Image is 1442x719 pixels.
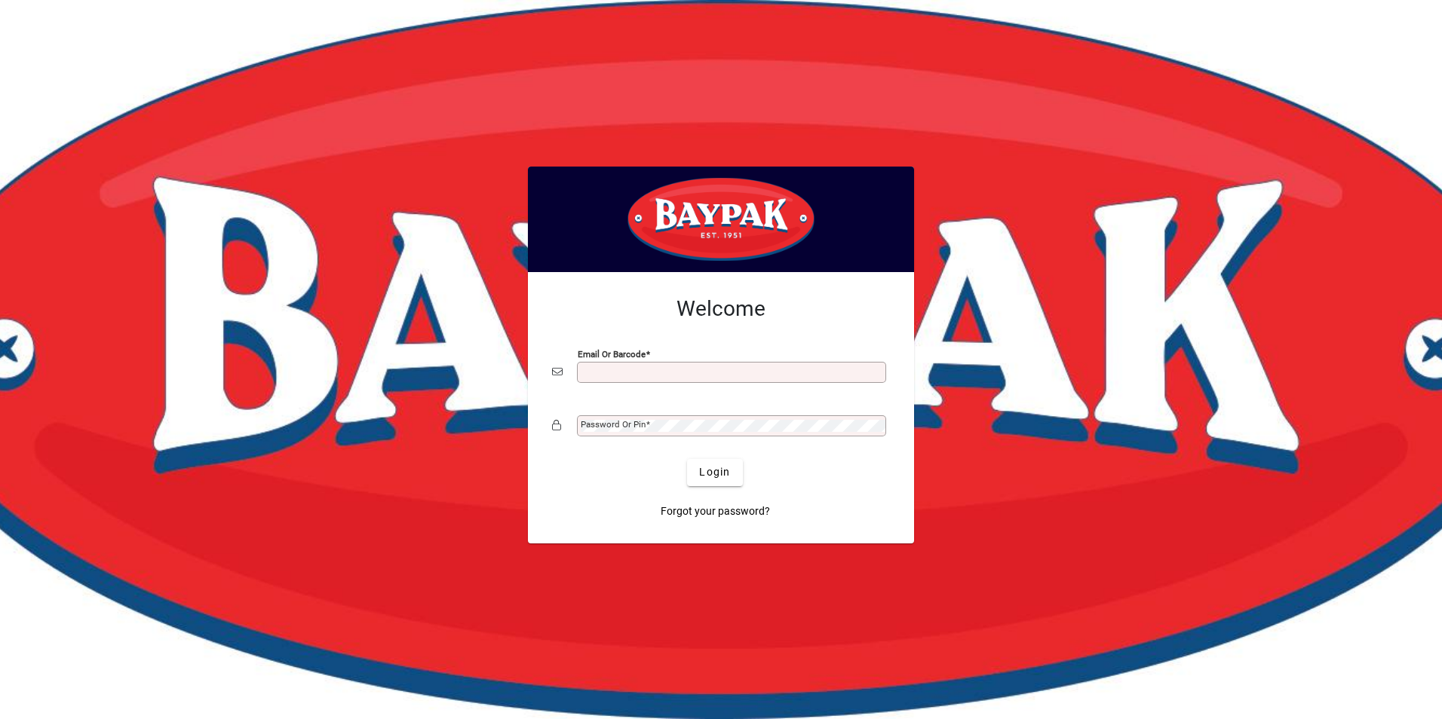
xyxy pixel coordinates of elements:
h2: Welcome [552,296,890,322]
span: Login [699,464,730,480]
button: Login [687,459,742,486]
span: Forgot your password? [661,503,770,519]
a: Forgot your password? [655,498,776,525]
mat-label: Email or Barcode [578,348,646,359]
mat-label: Password or Pin [581,419,646,430]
